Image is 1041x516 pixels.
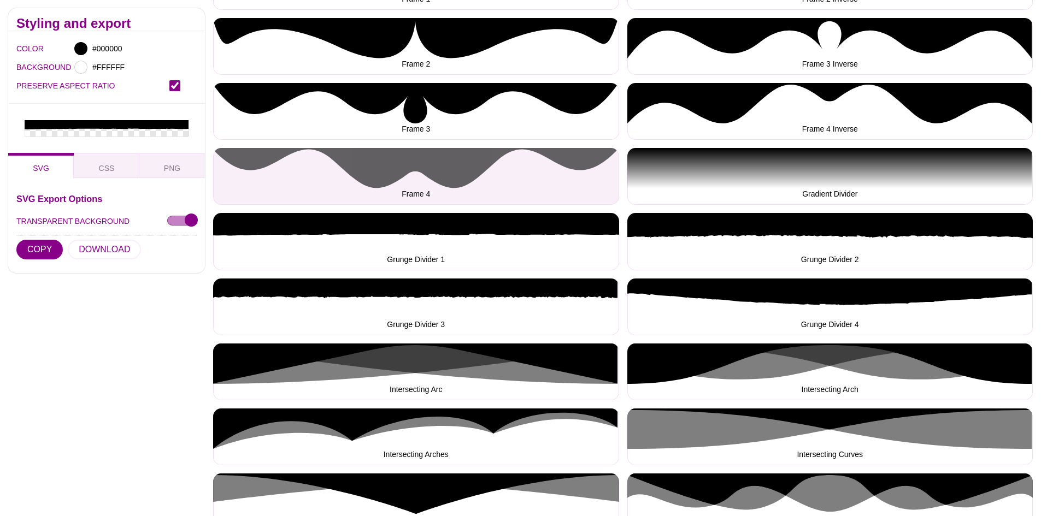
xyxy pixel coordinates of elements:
button: Intersecting Curves [627,408,1033,465]
span: PNG [164,164,180,173]
label: PRESERVE ASPECT RATIO [16,79,169,93]
button: Frame 4 [213,148,619,205]
button: Gradient Divider [627,148,1033,205]
button: Grunge Divider 1 [213,213,619,270]
button: Intersecting Arc [213,343,619,400]
button: PNG [139,153,205,178]
button: COPY [16,240,63,259]
button: Frame 4 Inverse [627,83,1033,140]
button: Grunge Divider 2 [627,213,1033,270]
label: COLOR [16,41,30,56]
button: Grunge Divider 3 [213,278,619,335]
span: CSS [99,164,115,173]
h3: SVG Export Options [16,194,197,203]
button: Grunge Divider 4 [627,278,1033,335]
label: BACKGROUND [16,60,30,74]
label: TRANSPARENT BACKGROUND [16,214,130,228]
button: CSS [74,153,139,178]
h2: Styling and export [16,19,197,28]
button: Frame 3 [213,83,619,140]
button: Intersecting Arch [627,343,1033,400]
button: Frame 2 [213,18,619,75]
button: DOWNLOAD [68,240,141,259]
button: Frame 3 Inverse [627,18,1033,75]
button: Intersecting Arches [213,408,619,465]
